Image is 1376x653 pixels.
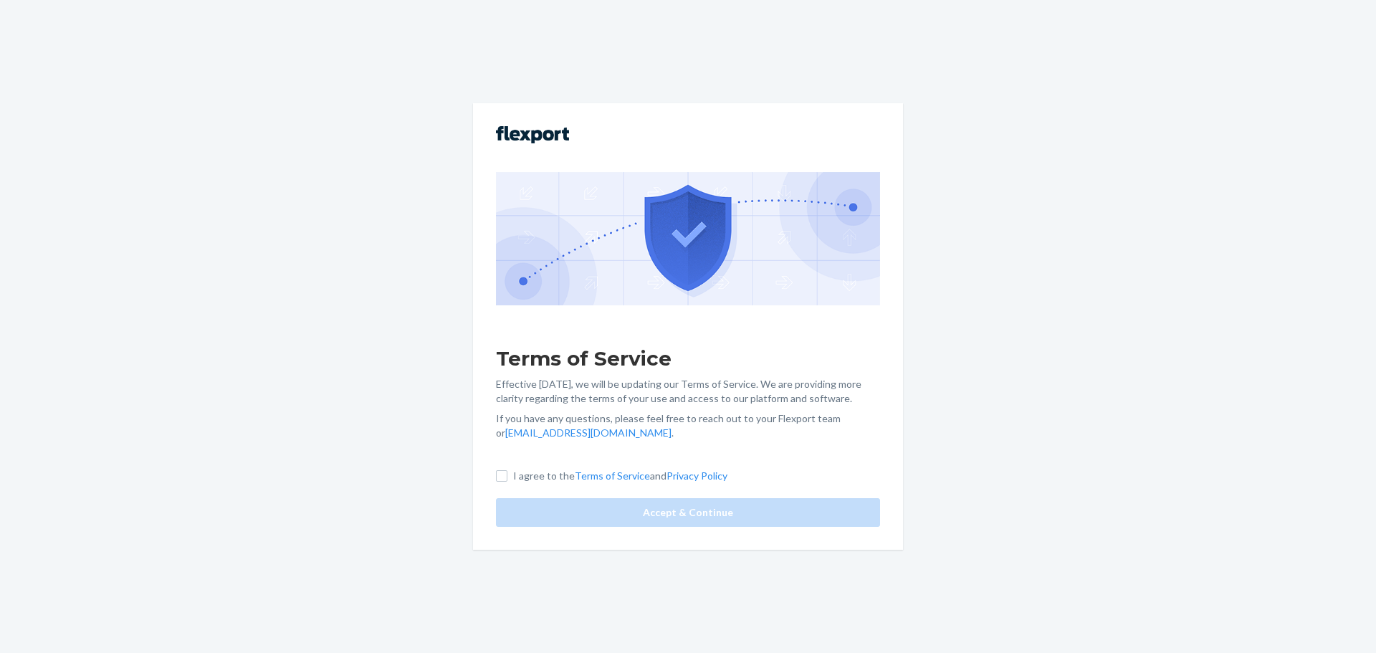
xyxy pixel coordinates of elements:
img: Flexport logo [496,126,569,143]
p: If you have any questions, please feel free to reach out to your Flexport team or . [496,411,880,440]
a: Terms of Service [575,470,650,482]
h1: Terms of Service [496,345,880,371]
button: Accept & Continue [496,498,880,527]
input: I agree to theTerms of ServiceandPrivacy Policy [496,470,507,482]
p: Effective [DATE], we will be updating our Terms of Service. We are providing more clarity regardi... [496,377,880,406]
a: [EMAIL_ADDRESS][DOMAIN_NAME] [505,426,672,439]
p: I agree to the and [513,469,727,483]
img: GDPR Compliance [496,172,880,305]
a: Privacy Policy [666,470,727,482]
